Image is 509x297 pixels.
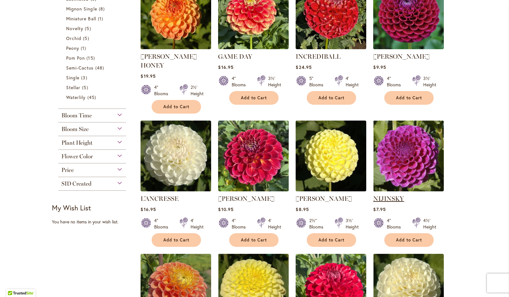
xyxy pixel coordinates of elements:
[384,91,434,105] button: Add to Cart
[346,217,359,230] div: 3½' Height
[384,233,434,247] button: Add to Cart
[66,55,120,61] a: Pom Pon 15
[66,35,120,42] a: Orchid 5
[218,206,233,212] span: $10.95
[241,237,267,243] span: Add to Cart
[309,75,327,88] div: 5" Blooms
[141,195,179,202] a: L'ANCRESSE
[66,64,120,71] a: Semi-Cactus 48
[52,219,136,225] div: You have no items in your wish list.
[66,16,96,22] span: Miniature Ball
[296,64,311,70] span: $24.95
[141,187,211,193] a: L'ANCRESSE
[66,15,120,22] a: Miniature Ball 1
[232,217,249,230] div: 4" Blooms
[61,112,92,119] span: Bloom Time
[373,195,404,202] a: NIJINSKY
[85,25,92,32] span: 5
[346,75,359,88] div: 4' Height
[66,35,81,41] span: Orchid
[268,217,281,230] div: 4' Height
[307,91,356,105] button: Add to Cart
[296,53,341,60] a: INCREDIBALL
[296,195,352,202] a: [PERSON_NAME]
[81,45,88,51] span: 1
[191,217,204,230] div: 4' Height
[66,75,79,81] span: Single
[66,65,94,71] span: Semi-Cactus
[387,217,405,230] div: 4" Blooms
[309,217,327,230] div: 2½" Blooms
[66,45,120,51] a: Peony 1
[232,75,249,88] div: 4" Blooms
[98,15,105,22] span: 1
[373,206,386,212] span: $7.95
[141,73,155,79] span: $19.95
[268,75,281,88] div: 3½' Height
[61,126,89,133] span: Bloom Size
[52,203,91,212] strong: My Wish List
[218,44,289,50] a: GAME DAY
[373,121,444,191] img: NIJINSKY
[296,121,366,191] img: NETTIE
[396,237,422,243] span: Add to Cart
[218,195,274,202] a: [PERSON_NAME]
[163,104,189,109] span: Add to Cart
[141,44,211,50] a: CRICHTON HONEY
[66,6,97,12] span: Mignon Single
[296,206,309,212] span: $8.95
[66,94,85,100] span: Waterlily
[241,95,267,101] span: Add to Cart
[218,187,289,193] a: Matty Boo
[66,25,83,31] span: Novelty
[191,84,204,97] div: 2½' Height
[373,53,430,60] a: [PERSON_NAME]
[423,75,436,88] div: 3½' Height
[66,84,120,91] a: Stellar 5
[318,95,344,101] span: Add to Cart
[296,44,366,50] a: Incrediball
[66,74,120,81] a: Single 3
[66,55,85,61] span: Pom Pon
[66,84,80,90] span: Stellar
[423,217,436,230] div: 4½' Height
[81,74,89,81] span: 3
[307,233,356,247] button: Add to Cart
[218,53,252,60] a: GAME DAY
[373,187,444,193] a: NIJINSKY
[99,5,106,12] span: 8
[229,233,279,247] button: Add to Cart
[5,274,22,292] iframe: Launch Accessibility Center
[396,95,422,101] span: Add to Cart
[229,91,279,105] button: Add to Cart
[154,84,172,97] div: 4" Blooms
[66,94,120,101] a: Waterlily 45
[218,121,289,191] img: Matty Boo
[373,64,386,70] span: $9.95
[61,153,93,160] span: Flower Color
[218,64,233,70] span: $16.95
[66,45,79,51] span: Peony
[61,180,91,187] span: SID Created
[141,121,211,191] img: L'ANCRESSE
[66,25,120,32] a: Novelty 5
[61,139,92,146] span: Plant Height
[87,94,98,101] span: 45
[152,233,201,247] button: Add to Cart
[373,44,444,50] a: Ivanetti
[154,217,172,230] div: 4" Blooms
[95,64,106,71] span: 48
[296,187,366,193] a: NETTIE
[163,237,189,243] span: Add to Cart
[387,75,405,88] div: 4" Blooms
[318,237,344,243] span: Add to Cart
[141,206,156,212] span: $16.95
[66,5,120,12] a: Mignon Single 8
[83,35,91,42] span: 5
[152,100,201,114] button: Add to Cart
[61,167,74,174] span: Price
[86,55,96,61] span: 15
[82,84,90,91] span: 5
[141,53,197,69] a: [PERSON_NAME] HONEY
